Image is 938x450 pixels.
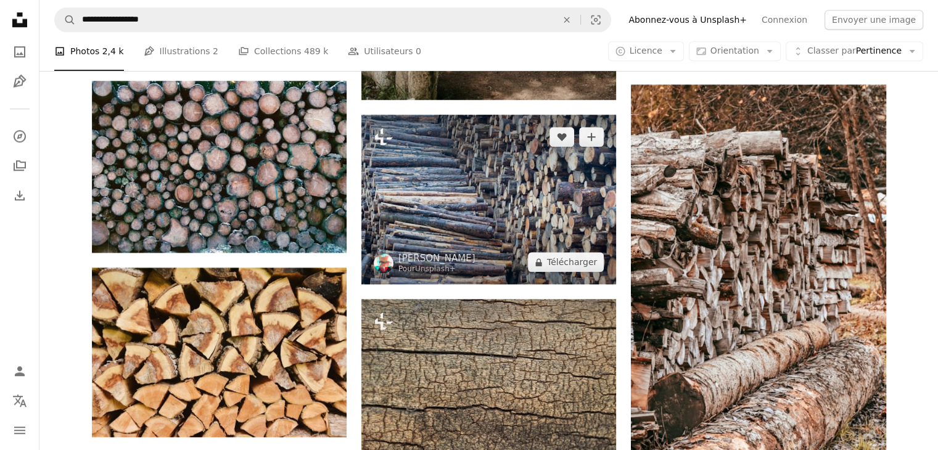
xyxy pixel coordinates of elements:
[7,359,32,383] a: Connexion / S’inscrire
[528,252,604,272] button: Télécharger
[825,10,923,30] button: Envoyer une image
[807,46,902,58] span: Pertinence
[92,346,347,358] a: bois de chauffage bruns
[7,418,32,443] button: Menu
[7,124,32,149] a: Explorer
[581,8,611,31] button: Recherche de visuels
[92,161,347,172] a: un tas de bûches empilées les unes sur les autres
[754,10,815,30] a: Connexion
[304,45,328,59] span: 489 k
[361,194,616,205] a: un tas de bûches empilées les unes sur les autres
[631,270,886,281] a: une bûche percée d’un trou
[689,42,781,62] button: Orientation
[7,388,32,413] button: Langue
[7,153,32,178] a: Collections
[374,253,393,273] img: Accéder au profil de Vincent Botta
[238,32,328,72] a: Collections 489 k
[416,45,421,59] span: 0
[807,46,856,56] span: Classer par
[549,127,574,147] button: J’aime
[621,10,754,30] a: Abonnez-vous à Unsplash+
[415,264,456,273] a: Unsplash+
[630,46,662,56] span: Licence
[398,264,475,274] div: Pour
[361,115,616,284] img: un tas de bûches empilées les unes sur les autres
[786,42,923,62] button: Classer parPertinence
[92,81,347,253] img: un tas de bûches empilées les unes sur les autres
[348,32,421,72] a: Utilisateurs 0
[144,32,218,72] a: Illustrations 2
[92,268,347,437] img: bois de chauffage bruns
[213,45,218,59] span: 2
[7,69,32,94] a: Illustrations
[7,183,32,208] a: Historique de téléchargement
[608,42,684,62] button: Licence
[553,8,580,31] button: Effacer
[7,39,32,64] a: Photos
[710,46,759,56] span: Orientation
[7,7,32,35] a: Accueil — Unsplash
[55,8,76,31] button: Rechercher sur Unsplash
[54,7,611,32] form: Rechercher des visuels sur tout le site
[398,252,475,264] a: [PERSON_NAME]
[579,127,604,147] button: Ajouter à la collection
[361,378,616,389] a: Vue rapprochée de l’écorce de la trompe d’un éléphant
